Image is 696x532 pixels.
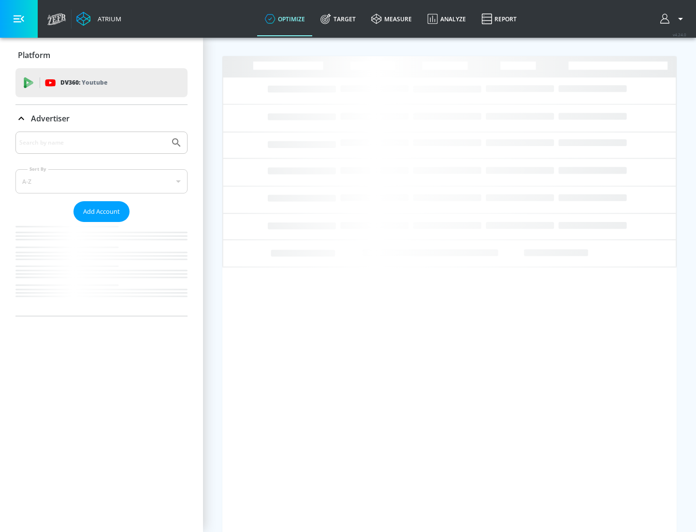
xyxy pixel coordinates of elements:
p: DV360: [60,77,107,88]
span: Add Account [83,206,120,217]
p: Platform [18,50,50,60]
div: Advertiser [15,132,188,316]
nav: list of Advertiser [15,222,188,316]
div: Atrium [94,15,121,23]
div: A-Z [15,169,188,193]
p: Advertiser [31,113,70,124]
p: Youtube [82,77,107,88]
span: v 4.24.0 [673,32,686,37]
div: Platform [15,42,188,69]
a: Analyze [420,1,474,36]
div: DV360: Youtube [15,68,188,97]
div: Advertiser [15,105,188,132]
a: optimize [257,1,313,36]
a: Report [474,1,524,36]
a: Target [313,1,363,36]
input: Search by name [19,136,166,149]
a: measure [363,1,420,36]
button: Add Account [73,201,130,222]
a: Atrium [76,12,121,26]
label: Sort By [28,166,48,172]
